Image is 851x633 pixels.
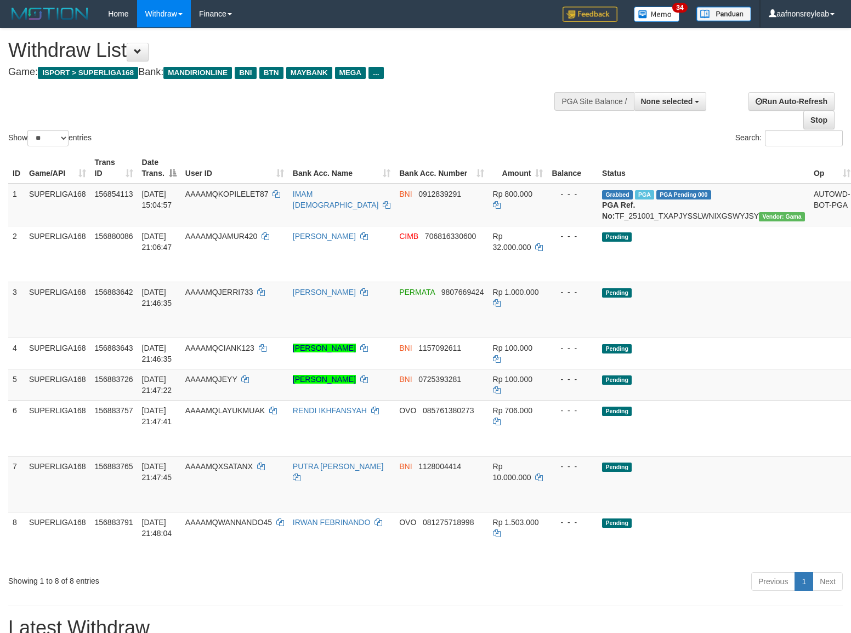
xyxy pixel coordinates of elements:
span: Copy 0912839291 to clipboard [418,190,461,198]
td: 6 [8,400,25,456]
td: 1 [8,184,25,226]
a: Previous [751,572,795,591]
span: AAAAMQKOPILELET87 [185,190,269,198]
span: CIMB [399,232,418,241]
span: Copy 081275718998 to clipboard [423,518,474,527]
th: User ID: activate to sort column ascending [181,152,288,184]
th: Date Trans.: activate to sort column descending [138,152,181,184]
div: PGA Site Balance / [554,92,633,111]
span: Copy 706816330600 to clipboard [425,232,476,241]
td: 2 [8,226,25,282]
th: Amount: activate to sort column ascending [489,152,548,184]
td: SUPERLIGA168 [25,400,90,456]
td: 8 [8,512,25,568]
td: SUPERLIGA168 [25,226,90,282]
span: AAAAMQLAYUKMUAK [185,406,265,415]
b: PGA Ref. No: [602,201,635,220]
span: [DATE] 21:48:04 [142,518,172,538]
span: 156880086 [95,232,133,241]
span: BNI [399,462,412,471]
div: - - - [552,189,593,199]
span: 34 [672,3,687,13]
span: Rp 100.000 [493,344,532,352]
span: 156883757 [95,406,133,415]
span: Grabbed [602,190,633,199]
div: - - - [552,343,593,353]
td: SUPERLIGA168 [25,282,90,338]
h1: Withdraw List [8,39,557,61]
th: Game/API: activate to sort column ascending [25,152,90,184]
span: [DATE] 21:06:47 [142,232,172,252]
span: Rp 1.000.000 [493,288,539,296]
span: AAAAMQJAMUR420 [185,232,257,241]
td: 3 [8,282,25,338]
span: Copy 1157092611 to clipboard [418,344,461,352]
input: Search: [765,130,843,146]
span: PERMATA [399,288,435,296]
span: BNI [399,344,412,352]
img: panduan.png [696,7,751,21]
span: AAAAMQJEYY [185,375,237,384]
td: SUPERLIGA168 [25,338,90,369]
span: 156883791 [95,518,133,527]
span: 156883726 [95,375,133,384]
td: SUPERLIGA168 [25,512,90,568]
button: None selected [634,92,707,111]
span: OVO [399,518,416,527]
span: Rp 100.000 [493,375,532,384]
span: 156883765 [95,462,133,471]
span: Pending [602,288,632,298]
span: Pending [602,344,632,353]
td: SUPERLIGA168 [25,184,90,226]
a: 1 [795,572,813,591]
span: [DATE] 15:04:57 [142,190,172,209]
span: 156883643 [95,344,133,352]
span: Copy 085761380273 to clipboard [423,406,474,415]
td: SUPERLIGA168 [25,456,90,512]
span: Copy 0725393281 to clipboard [418,375,461,384]
span: Rp 706.000 [493,406,532,415]
td: 5 [8,369,25,400]
th: Bank Acc. Name: activate to sort column ascending [288,152,395,184]
th: Bank Acc. Number: activate to sort column ascending [395,152,488,184]
span: Rp 10.000.000 [493,462,531,482]
div: - - - [552,461,593,472]
span: AAAAMQXSATANX [185,462,253,471]
span: ISPORT > SUPERLIGA168 [38,67,138,79]
a: [PERSON_NAME] [293,288,356,296]
div: - - - [552,517,593,528]
a: RENDI IKHFANSYAH [293,406,367,415]
a: PUTRA [PERSON_NAME] [293,462,384,471]
span: Vendor URL: https://trx31.1velocity.biz [759,212,805,221]
span: Rp 32.000.000 [493,232,531,252]
a: IMAM [DEMOGRAPHIC_DATA] [293,190,379,209]
div: - - - [552,374,593,385]
span: Copy 1128004414 to clipboard [418,462,461,471]
span: ... [368,67,383,79]
td: 7 [8,456,25,512]
span: Rp 1.503.000 [493,518,539,527]
span: MAYBANK [286,67,332,79]
span: OVO [399,406,416,415]
span: Pending [602,463,632,472]
span: [DATE] 21:47:41 [142,406,172,426]
h4: Game: Bank: [8,67,557,78]
label: Show entries [8,130,92,146]
a: [PERSON_NAME] [293,375,356,384]
a: [PERSON_NAME] [293,344,356,352]
a: IRWAN FEBRINANDO [293,518,371,527]
span: [DATE] 21:46:35 [142,288,172,307]
span: Pending [602,407,632,416]
span: BNI [235,67,256,79]
span: AAAAMQWANNANDO45 [185,518,272,527]
span: BTN [259,67,283,79]
span: 156883642 [95,288,133,296]
td: TF_251001_TXAPJYSSLWNIXGSWYJSY [598,184,809,226]
span: MEGA [335,67,366,79]
img: MOTION_logo.png [8,5,92,22]
td: SUPERLIGA168 [25,369,90,400]
img: Feedback.jpg [563,7,617,22]
span: Copy 9807669424 to clipboard [441,288,484,296]
img: Button%20Memo.svg [634,7,680,22]
span: Pending [602,518,632,528]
